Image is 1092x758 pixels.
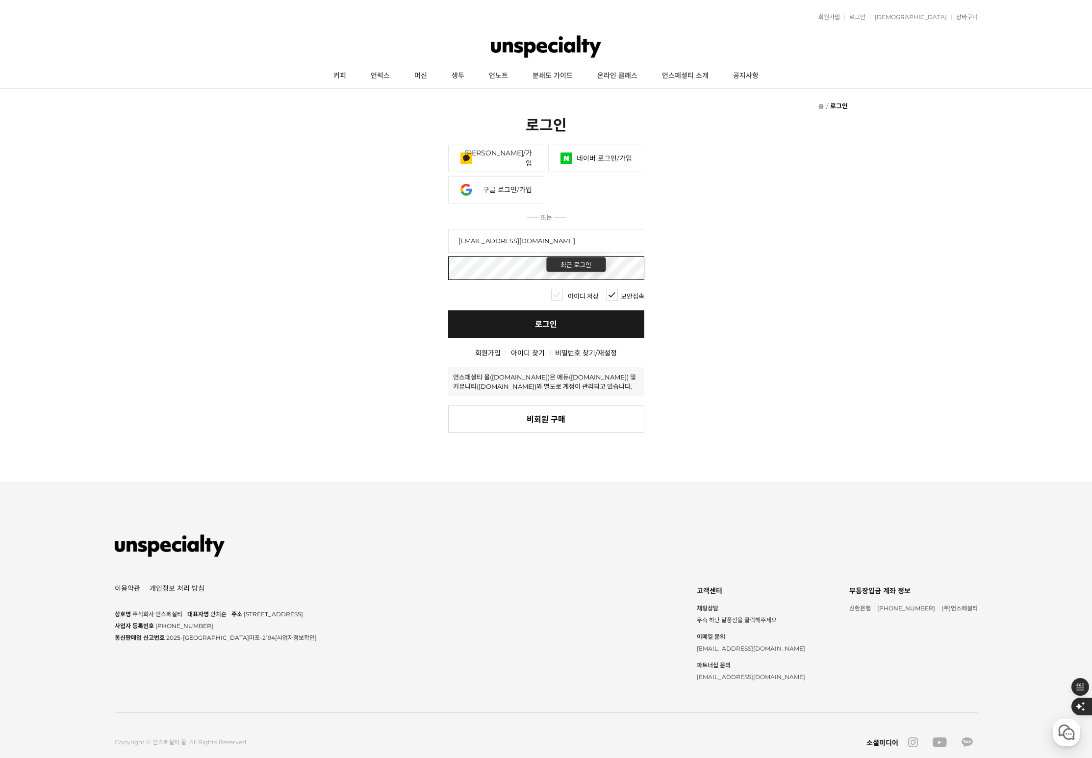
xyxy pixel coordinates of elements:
h2: 로그인 [245,113,848,135]
span: [EMAIL_ADDRESS][DOMAIN_NAME] [697,673,805,681]
div: 소셜미디어 [866,737,898,747]
a: 머신 [402,64,439,88]
a: 대화 [65,311,127,335]
span: [PHONE_NUMBER] [877,605,935,612]
a: 언럭스 [358,64,402,88]
strong: 파트너십 문의 [697,659,805,671]
span: 안치훈 [210,610,227,618]
a: 로그인 [844,14,865,20]
a: 홈 [3,311,65,335]
a: 생두 [439,64,477,88]
a: 설정 [127,311,188,335]
a: youtube [928,737,952,747]
span: 대표자명 [187,610,209,618]
span: (주)언스페셜티 [941,605,978,612]
a: instagram [903,737,923,747]
a: 커피 [321,64,358,88]
a: 온라인 클래스 [585,64,650,88]
a: 분쇄도 가이드 [520,64,585,88]
img: 언스페셜티 몰 [115,531,225,560]
input: 이메일 [448,229,644,253]
a: 구글 로그인/가입 [448,176,544,203]
a: 언스페셜티 소개 [650,64,721,88]
span: [EMAIL_ADDRESS][DOMAIN_NAME] [697,645,805,652]
a: [사업자정보확인] [275,634,317,641]
a: 언노트 [477,64,520,88]
strong: 채팅상담 [697,603,805,614]
img: 언스페셜티 몰 [491,32,601,61]
a: 비밀번호 찾기/재설정 [555,349,617,357]
span: [PHONE_NUMBER] [155,622,213,630]
a: 아이디 찾기 [511,349,545,357]
a: 로그인 [448,310,644,338]
span: 통신판매업 신고번호 [115,634,165,641]
span: 주식회사 언스페셜티 [132,610,182,618]
a: 회원가입 [813,14,840,20]
span: 우측 하단 말풍선을 클릭해주세요 [697,616,777,624]
a: [DEMOGRAPHIC_DATA] [870,14,947,20]
a: 홈 [818,102,824,110]
label: 아이디 저장 [568,291,599,301]
span: 신한은행 [849,605,871,612]
span: 홈 [31,326,37,333]
span: 설정 [152,326,163,333]
a: 네이버 로그인/가입 [548,145,644,172]
li: 현재 위치 [825,99,848,113]
strong: 이메일 문의 [697,631,805,643]
a: 공지사항 [721,64,771,88]
label: 비밀번호 [448,256,644,284]
span: 대화 [90,326,102,334]
label: 아이디 또는 이메일 [448,229,644,256]
div: Copyright © 언스페셜티 몰. All Rights Reserved. [115,737,248,747]
a: 이용약관 [115,585,140,592]
a: 비회원 구매 [448,405,644,433]
a: 회원가입 [475,349,501,357]
strong: 로그인 [830,102,848,110]
span: [STREET_ADDRESS] [244,610,303,618]
span: 2025-[GEOGRAPHIC_DATA]마포-2194 [166,634,317,641]
a: 장바구니 [951,14,978,20]
a: 개인정보 처리 방침 [150,585,204,592]
label: 보안접속 [621,291,644,301]
span: 사업자 등록번호 [115,622,154,630]
div: 무통장입금 계좌 정보 [849,584,978,598]
span: 주소 [231,610,242,618]
span: 상호명 [115,610,131,618]
div: 언스페셜티 몰([DOMAIN_NAME])은 에듀([DOMAIN_NAME]) 및 커뮤니티([DOMAIN_NAME])와 별도로 계정이 관리되고 있습니다. [453,372,639,391]
div: 고객센터 [697,584,805,598]
a: kakao [957,737,978,747]
a: [PERSON_NAME]/가입 [448,145,544,172]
